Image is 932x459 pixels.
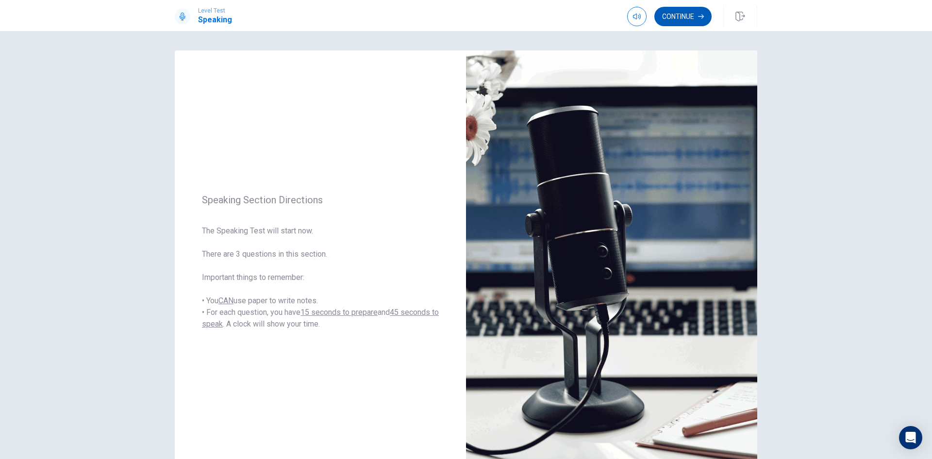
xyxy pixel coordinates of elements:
u: 15 seconds to prepare [300,308,378,317]
span: The Speaking Test will start now. There are 3 questions in this section. Important things to reme... [202,225,439,330]
u: CAN [218,296,233,305]
span: Speaking Section Directions [202,194,439,206]
span: Level Test [198,7,232,14]
h1: Speaking [198,14,232,26]
button: Continue [654,7,712,26]
div: Open Intercom Messenger [899,426,922,449]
